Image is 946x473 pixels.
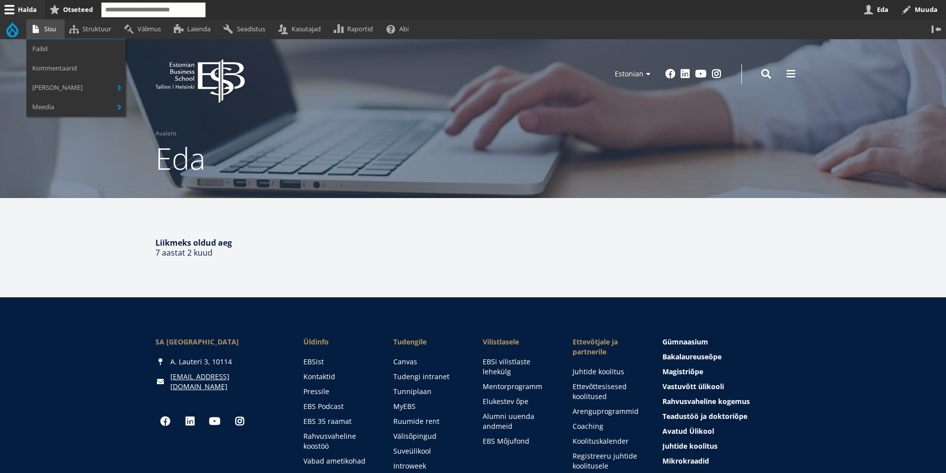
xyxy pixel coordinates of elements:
a: Elukestev õpe [483,397,553,406]
div: 7 aastat 2 kuud [155,238,791,258]
a: Instagram [230,411,250,431]
span: Ettevõtjale ja partnerile [573,337,643,357]
h4: Liikmeks oldud aeg [155,238,791,248]
a: Kontaktid [303,372,373,382]
a: Alumni uuenda andmeid [483,411,553,431]
a: Avaleht [155,129,176,138]
div: A. Lauteri 3, 10114 [155,357,284,367]
a: Vastuvõtt ülikooli [662,382,791,392]
a: Abi [382,19,418,39]
a: Failid [26,39,126,59]
span: Bakalaureuseõpe [662,352,722,361]
a: Raportid [330,19,382,39]
a: Facebook [155,411,175,431]
a: Mikrokraadid [662,456,791,466]
a: Juhtide koolitus [662,441,791,451]
a: Suveülikool [393,446,463,456]
a: EBS Podcast [303,402,373,411]
span: Vastuvõtt ülikooli [662,382,724,391]
a: [EMAIL_ADDRESS][DOMAIN_NAME] [170,372,284,392]
button: Vertikaalasend [927,19,946,39]
a: EBSi vilistlaste lehekülg [483,357,553,377]
a: Kommentaarid [26,59,126,78]
a: Ettevõttesisesed koolitused [573,382,643,402]
a: EBS 35 raamat [303,416,373,426]
a: Rahvusvaheline kogemus [662,397,791,406]
a: Tudengi intranet [393,372,463,382]
a: Registreeru juhtide koolitusele [573,451,643,471]
a: Välisõpingud [393,431,463,441]
span: Juhtide koolitus [662,441,718,451]
a: Linkedin [180,411,200,431]
a: Youtube [695,69,707,79]
a: MyEBS [393,402,463,411]
span: Avatud Ülikool [662,426,714,436]
a: Meedia [26,97,126,117]
a: Pressile [303,387,373,397]
a: Välimus [120,19,169,39]
a: Arenguprogrammid [573,406,643,416]
span: Magistriõpe [662,367,703,376]
a: Tudengile [393,337,463,347]
a: Seadistus [219,19,274,39]
span: Üldinfo [303,337,373,347]
a: Facebook [665,69,675,79]
a: [PERSON_NAME] [26,78,126,97]
a: EBS Mõjufond [483,436,553,446]
a: Laienda [169,19,219,39]
a: Vabad ametikohad [303,456,373,466]
a: Introweek [393,461,463,471]
span: Teadustöö ja doktoriõpe [662,411,747,421]
a: Bakalaureuseõpe [662,352,791,362]
a: Coaching [573,421,643,431]
a: Sisu [26,19,65,39]
a: Juhtide koolitus [573,367,643,377]
a: Tunniplaan [393,387,463,397]
a: Mentorprogramm [483,382,553,392]
a: Ruumide rent [393,416,463,426]
span: Vilistlasele [483,337,553,347]
a: Struktuur [65,19,120,39]
a: Youtube [205,411,225,431]
div: SA [GEOGRAPHIC_DATA] [155,337,284,347]
a: Gümnaasium [662,337,791,347]
a: Kasutajad [274,19,329,39]
a: Magistriõpe [662,367,791,377]
a: EBSist [303,357,373,367]
a: Teadustöö ja doktoriõpe [662,411,791,421]
a: Instagram [712,69,722,79]
a: Canvas [393,357,463,367]
h1: Eda [155,138,791,178]
span: Rahvusvaheline kogemus [662,397,750,406]
a: Koolituskalender [573,436,643,446]
a: Avatud Ülikool [662,426,791,436]
span: Gümnaasium [662,337,708,346]
a: Rahvusvaheline koostöö [303,431,373,451]
a: Linkedin [680,69,690,79]
span: Mikrokraadid [662,456,709,466]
